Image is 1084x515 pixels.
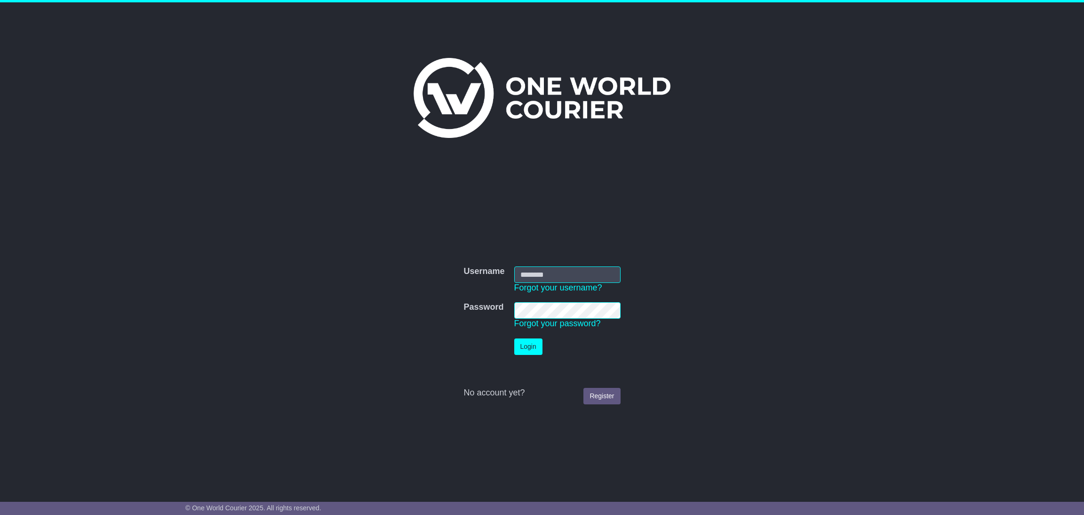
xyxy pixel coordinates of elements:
button: Login [514,338,542,355]
a: Forgot your username? [514,283,602,292]
a: Register [583,388,620,404]
label: Username [463,266,504,277]
span: © One World Courier 2025. All rights reserved. [185,504,321,512]
img: One World [414,58,670,138]
label: Password [463,302,503,313]
a: Forgot your password? [514,319,601,328]
div: No account yet? [463,388,620,398]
